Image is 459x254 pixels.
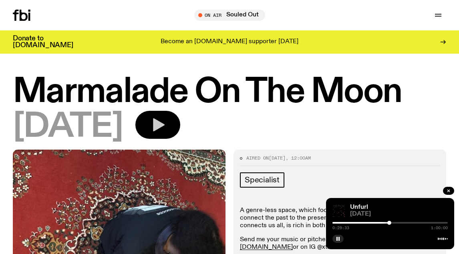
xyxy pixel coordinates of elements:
[269,155,286,161] span: [DATE]
[332,226,349,230] span: 0:29:33
[431,226,448,230] span: 1:00:00
[240,172,284,188] a: Specialist
[246,155,269,161] span: Aired on
[245,176,280,184] span: Specialist
[13,35,73,49] h3: Donate to [DOMAIN_NAME]
[161,38,298,46] p: Become an [DOMAIN_NAME] supporter [DATE]
[240,207,440,230] p: A genre-less space, which focuses on the psychedelic Ley lines that connect the past to the prese...
[350,204,368,210] a: Unfurl
[13,76,446,108] h1: Marmalade On The Moon
[194,10,265,21] button: On AirSouled Out
[240,236,440,251] p: Send me your music or pitches or on IG @xtboutros27
[286,155,311,161] span: , 12:00am
[350,211,448,217] span: [DATE]
[13,111,123,143] span: [DATE]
